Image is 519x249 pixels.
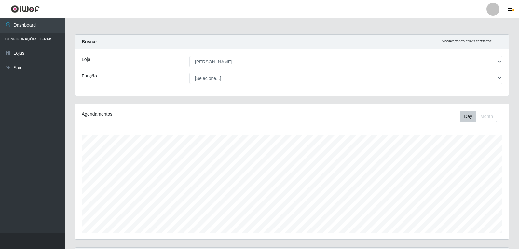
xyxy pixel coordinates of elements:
img: CoreUI Logo [11,5,40,13]
label: Função [82,73,97,79]
div: First group [460,111,497,122]
button: Day [460,111,476,122]
div: Toolbar with button groups [460,111,502,122]
i: Recarregando em 28 segundos... [442,39,495,43]
div: Agendamentos [82,111,251,118]
strong: Buscar [82,39,97,44]
button: Month [476,111,497,122]
label: Loja [82,56,90,63]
